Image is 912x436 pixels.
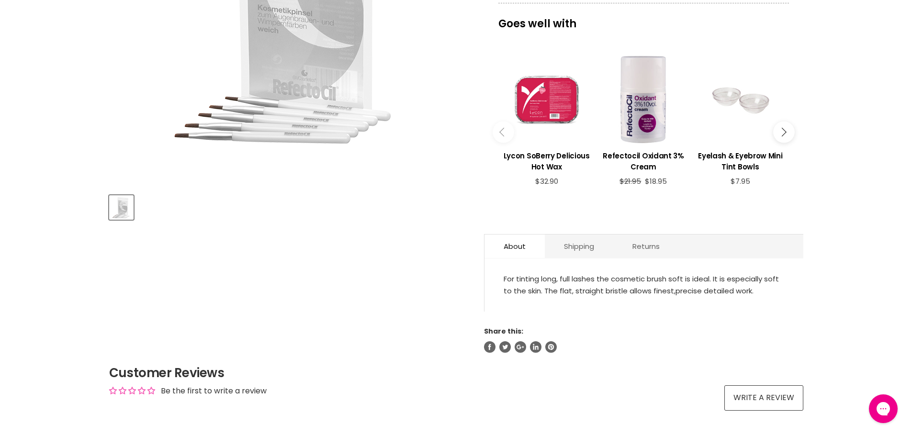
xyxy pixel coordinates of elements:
[619,176,641,186] span: $21.95
[484,326,523,336] span: Share this:
[498,3,789,34] p: Goes well with
[109,195,134,220] button: RefectoCil Cosmetic brush silver/soft
[108,192,468,220] div: Product thumbnails
[645,176,667,186] span: $18.95
[109,385,155,396] div: Average rating is 0.00 stars
[109,364,803,381] h2: Customer Reviews
[504,274,779,296] span: For tinting long, full lashes the cosmetic brush soft is ideal. It is especially soft to the skin...
[724,385,803,410] a: Write a review
[600,150,687,172] h3: Refectocil Oxidant 3% Cream
[545,235,613,258] a: Shipping
[161,386,267,396] div: Be the first to write a review
[503,150,590,172] h3: Lycon SoBerry Delicious Hot Wax
[697,150,784,172] h3: Eyelash & Eyebrow Mini Tint Bowls
[864,391,902,426] iframe: Gorgias live chat messenger
[600,143,687,177] a: View product:Refectocil Oxidant 3% Cream
[731,176,750,186] span: $7.95
[676,286,754,296] span: precise detailed work.
[484,327,803,353] aside: Share this:
[503,143,590,177] a: View product:Lycon SoBerry Delicious Hot Wax
[535,176,558,186] span: $32.90
[484,235,545,258] a: About
[613,235,679,258] a: Returns
[697,143,784,177] a: View product:Eyelash & Eyebrow Mini Tint Bowls
[110,196,133,219] img: RefectoCil Cosmetic brush silver/soft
